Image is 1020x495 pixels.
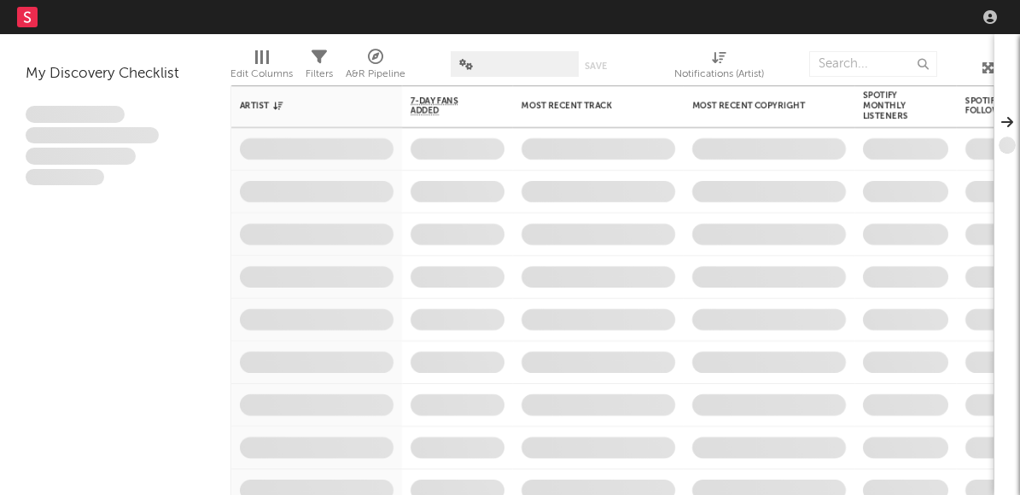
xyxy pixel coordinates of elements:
div: Most Recent Track [522,101,650,111]
div: Notifications (Artist) [674,43,764,92]
div: Edit Columns [230,64,293,84]
div: Most Recent Copyright [692,101,820,111]
input: Search... [809,51,937,77]
div: Spotify Monthly Listeners [863,90,923,121]
div: A&R Pipeline [346,43,405,92]
div: Edit Columns [230,43,293,92]
div: My Discovery Checklist [26,64,205,84]
div: A&R Pipeline [346,64,405,84]
span: Praesent ac interdum [26,148,136,165]
span: Integer aliquet in purus et [26,127,159,144]
div: Filters [306,64,333,84]
span: Aliquam viverra [26,169,104,186]
button: Save [585,61,607,71]
span: 7-Day Fans Added [411,96,479,116]
div: Notifications (Artist) [674,64,764,84]
div: Filters [306,43,333,92]
div: Artist [240,101,368,111]
span: Lorem ipsum dolor [26,106,125,123]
